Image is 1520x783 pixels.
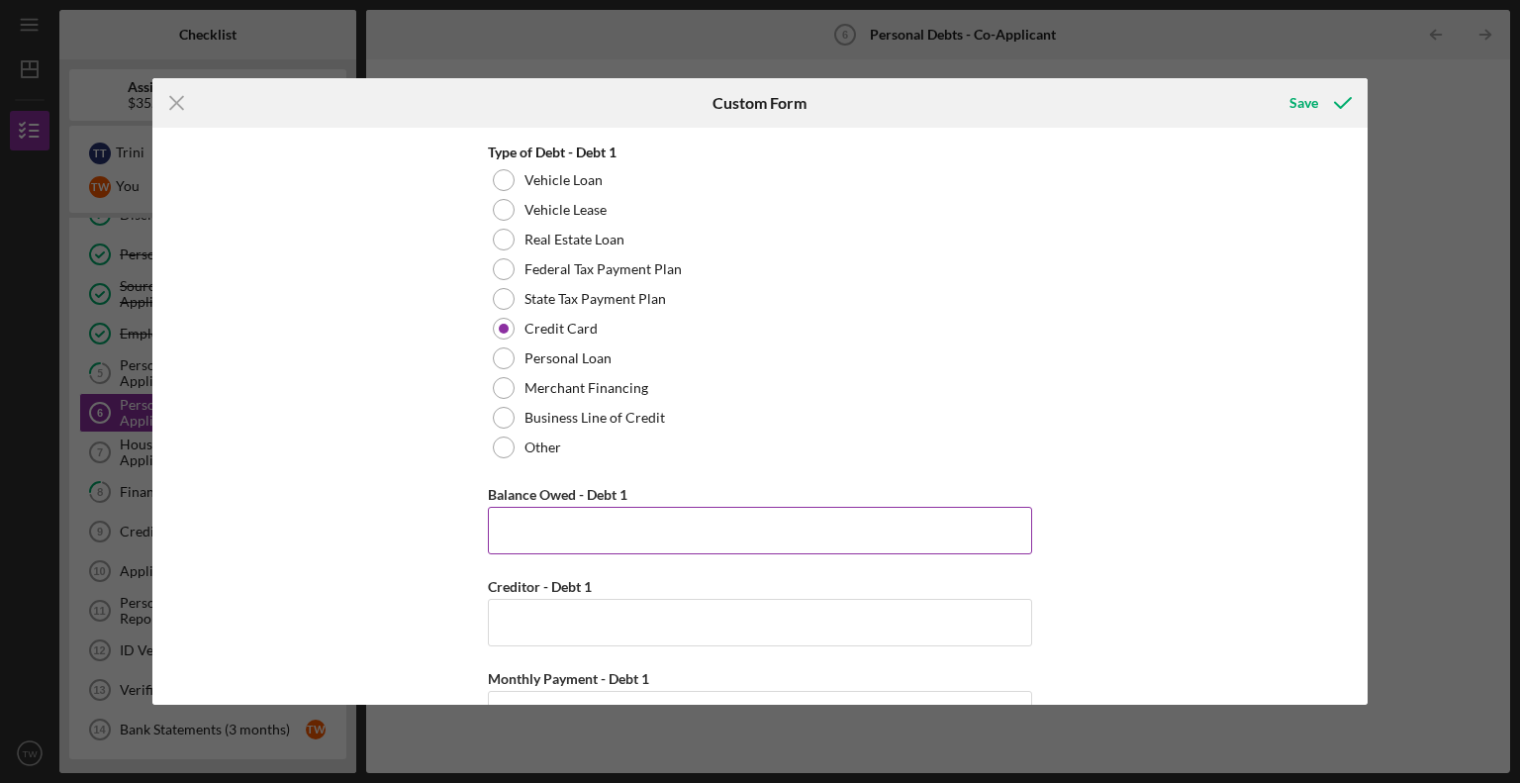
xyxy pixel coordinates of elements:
[524,172,603,188] label: Vehicle Loan
[524,261,682,277] label: Federal Tax Payment Plan
[524,440,561,455] label: Other
[488,578,592,595] label: Creditor - Debt 1
[524,202,607,218] label: Vehicle Lease
[524,410,665,426] label: Business Line of Credit
[524,291,666,307] label: State Tax Payment Plan
[524,321,598,337] label: Credit Card
[488,145,1032,160] div: Type of Debt - Debt 1
[488,486,627,503] label: Balance Owed - Debt 1
[488,670,649,687] label: Monthly Payment - Debt 1
[1270,83,1368,123] button: Save
[1289,83,1318,123] div: Save
[524,380,648,396] label: Merchant Financing
[712,94,807,112] h6: Custom Form
[524,232,624,247] label: Real Estate Loan
[524,350,612,366] label: Personal Loan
